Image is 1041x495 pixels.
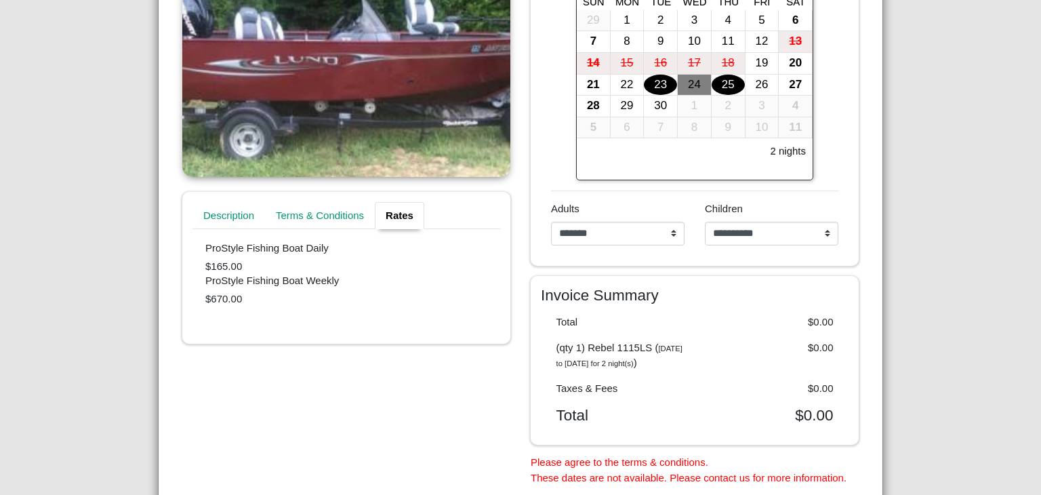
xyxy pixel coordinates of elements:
button: 14 [577,53,611,75]
div: 2 [644,10,677,31]
div: $0.00 [695,406,844,424]
div: 6 [611,117,644,138]
div: 7 [577,31,610,52]
button: 6 [779,10,813,32]
button: 30 [644,96,678,117]
button: 7 [644,117,678,139]
button: 22 [611,75,645,96]
div: Taxes & Fees [546,381,695,397]
div: 9 [644,31,677,52]
div: 25 [712,75,745,96]
div: 1 [678,96,711,117]
div: 9 [712,117,745,138]
div: 23 [644,75,677,96]
div: 21 [577,75,610,96]
button: 1 [678,96,712,117]
h4: Invoice Summary [541,286,849,304]
div: (qty 1) Rebel 1115LS ( ) [546,340,695,371]
button: 5 [577,117,611,139]
div: 27 [779,75,812,96]
div: 29 [611,96,644,117]
li: Please agree to the terms & conditions. [531,455,859,471]
div: $165.00 [205,242,487,275]
button: 29 [577,10,611,32]
button: 28 [577,96,611,117]
div: 26 [746,75,779,96]
div: 15 [611,53,644,74]
div: 3 [678,10,711,31]
div: 2 [712,96,745,117]
button: 13 [779,31,813,53]
div: 8 [611,31,644,52]
div: 4 [779,96,812,117]
button: 26 [746,75,779,96]
div: Total [546,315,695,330]
button: 10 [678,31,712,53]
button: 24 [678,75,712,96]
div: 28 [577,96,610,117]
div: 12 [746,31,779,52]
div: 10 [678,31,711,52]
div: 8 [678,117,711,138]
h6: ProStyle Fishing Boat Weekly [205,275,487,287]
button: 4 [712,10,746,32]
button: 10 [746,117,779,139]
div: 1 [611,10,644,31]
div: 11 [779,117,812,138]
button: 8 [678,117,712,139]
button: 17 [678,53,712,75]
div: 17 [678,53,711,74]
div: $0.00 [695,315,844,330]
span: Adults [551,203,579,214]
div: $0.00 [695,381,844,397]
div: $670.00 [205,275,487,307]
button: 3 [746,96,779,117]
button: 3 [678,10,712,32]
div: 29 [577,10,610,31]
div: 30 [644,96,677,117]
div: 7 [644,117,677,138]
button: 23 [644,75,678,96]
button: 5 [746,10,779,32]
button: 15 [611,53,645,75]
div: $0.00 [695,340,844,371]
li: These dates are not available. Please contact us for more information. [531,471,859,486]
button: 11 [712,31,746,53]
button: 9 [644,31,678,53]
div: Total [546,406,695,424]
span: Children [705,203,743,214]
button: 7 [577,31,611,53]
button: 12 [746,31,779,53]
div: 10 [746,117,779,138]
div: 14 [577,53,610,74]
h6: 2 nights [770,145,806,157]
div: 4 [712,10,745,31]
div: 22 [611,75,644,96]
div: 18 [712,53,745,74]
button: 29 [611,96,645,117]
div: 5 [577,117,610,138]
div: 3 [746,96,779,117]
div: 13 [779,31,812,52]
button: 21 [577,75,611,96]
button: 6 [611,117,645,139]
button: 25 [712,75,746,96]
button: 27 [779,75,813,96]
div: 20 [779,53,812,74]
button: 19 [746,53,779,75]
button: 9 [712,117,746,139]
button: 20 [779,53,813,75]
a: Description [192,202,265,229]
a: Terms & Conditions [265,202,375,229]
button: 11 [779,117,813,139]
div: 19 [746,53,779,74]
div: 11 [712,31,745,52]
a: Rates [375,202,424,229]
h6: ProStyle Fishing Boat Daily [205,242,487,254]
div: 6 [779,10,812,31]
div: 24 [678,75,711,96]
button: 8 [611,31,645,53]
button: 16 [644,53,678,75]
button: 4 [779,96,813,117]
button: 18 [712,53,746,75]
